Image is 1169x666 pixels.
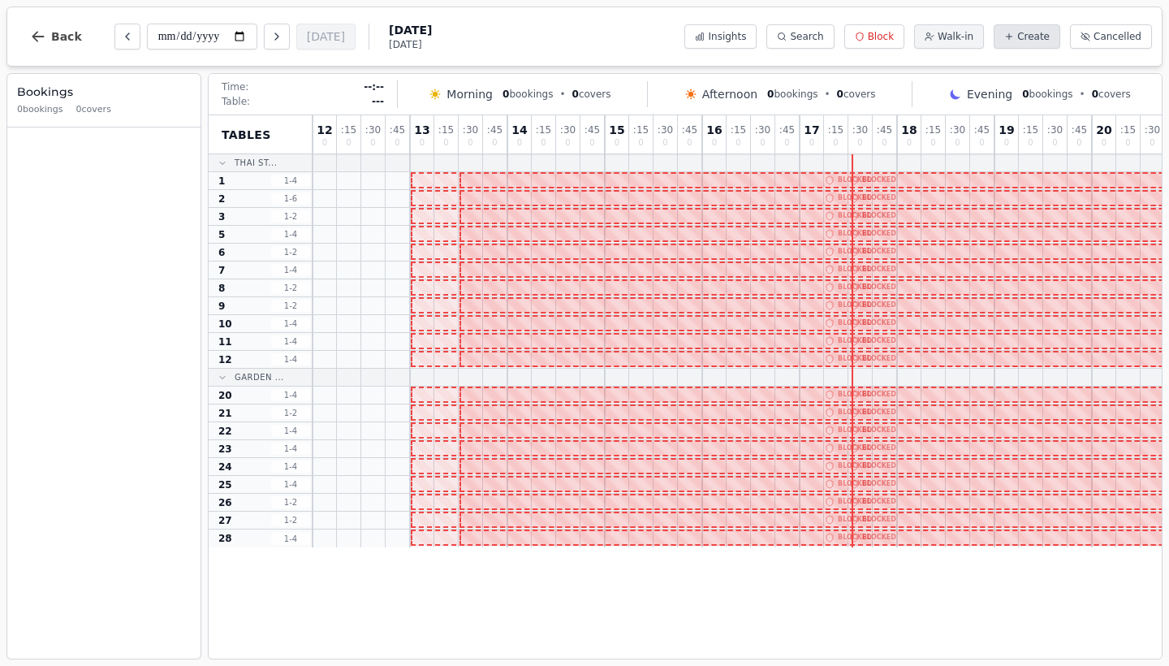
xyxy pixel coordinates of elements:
span: 16 [706,124,722,136]
span: 0 [857,139,862,147]
span: 25 [218,478,232,491]
span: : 30 [1047,125,1063,135]
span: 6 [218,246,225,259]
span: : 15 [1120,125,1136,135]
span: : 30 [560,125,576,135]
span: : 45 [877,125,892,135]
span: Tables [222,127,271,143]
span: 0 [930,139,935,147]
span: 20 [1096,124,1111,136]
span: 8 [218,282,225,295]
button: Walk-in [914,24,984,49]
span: 0 [565,139,570,147]
span: 0 [767,89,774,100]
span: [DATE] [389,38,432,51]
span: 18 [901,124,917,136]
span: 1 - 4 [271,175,310,187]
span: covers [1092,88,1131,101]
span: covers [837,88,876,101]
span: 15 [609,124,624,136]
span: 1 - 4 [271,335,310,348]
span: : 30 [658,125,673,135]
span: [DATE] [389,22,432,38]
span: Insights [708,30,746,43]
span: covers [572,88,611,101]
span: 0 [784,139,789,147]
span: : 15 [633,125,649,135]
span: 23 [218,443,232,456]
span: Block [868,30,894,43]
button: Next day [264,24,290,50]
span: 0 [443,139,448,147]
span: : 30 [463,125,478,135]
span: : 15 [536,125,551,135]
span: 0 [1022,89,1029,100]
span: : 30 [852,125,868,135]
span: : 15 [925,125,941,135]
h3: Bookings [17,84,191,100]
span: 0 [395,139,399,147]
button: [DATE] [296,24,356,50]
span: 0 [955,139,960,147]
span: Afternoon [702,86,757,102]
span: : 45 [584,125,600,135]
span: 1 - 4 [271,228,310,240]
span: 0 [638,139,643,147]
span: 5 [218,228,225,241]
span: : 30 [365,125,381,135]
span: 14 [511,124,527,136]
span: : 30 [755,125,770,135]
span: --:-- [364,80,384,93]
button: Insights [684,24,757,49]
span: 28 [218,532,232,545]
span: Cancelled [1094,30,1141,43]
span: : 15 [341,125,356,135]
span: 0 [517,139,522,147]
span: 1 - 4 [271,533,310,545]
span: 21 [218,407,232,420]
span: 0 [882,139,886,147]
span: 1 - 2 [271,300,310,312]
span: 19 [999,124,1014,136]
span: 0 [589,139,594,147]
span: 0 [346,139,351,147]
span: 0 [837,89,843,100]
span: : 45 [974,125,990,135]
span: 0 [1150,139,1154,147]
span: Evening [967,86,1012,102]
button: Cancelled [1070,24,1152,49]
span: Create [1017,30,1050,43]
span: : 15 [731,125,746,135]
span: 0 [735,139,740,147]
span: 3 [218,210,225,223]
span: : 30 [950,125,965,135]
span: bookings [1022,88,1072,101]
span: : 45 [487,125,503,135]
span: 0 [907,139,912,147]
span: 1 - 4 [271,478,310,491]
span: 1 [218,175,225,188]
span: 0 [1125,139,1130,147]
span: : 45 [779,125,795,135]
span: bookings [503,88,553,101]
span: 0 [1102,139,1106,147]
span: 1 - 2 [271,407,310,419]
span: 1 - 4 [271,353,310,365]
span: 1 - 6 [271,192,310,205]
span: 0 [712,139,717,147]
span: 0 bookings [17,103,63,117]
span: 10 [218,318,232,331]
span: 20 [218,389,232,402]
span: 0 [1004,139,1009,147]
button: Block [844,24,904,49]
span: 0 [322,139,327,147]
span: 1 - 4 [271,461,310,473]
span: : 30 [1145,125,1160,135]
span: 17 [804,124,819,136]
span: 0 [687,139,692,147]
span: 24 [218,461,232,474]
span: Back [51,31,82,42]
span: Morning [446,86,493,102]
span: 22 [218,425,232,438]
span: Table: [222,95,250,108]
